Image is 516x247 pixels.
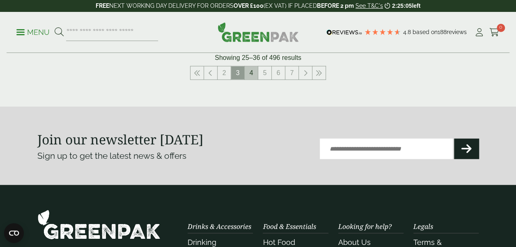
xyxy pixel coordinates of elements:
a: See T&C's [355,2,383,9]
a: 7 [285,66,298,80]
i: Cart [489,28,500,37]
span: Based on [413,29,438,35]
a: 6 [272,66,285,80]
a: About Us [338,238,371,247]
strong: Join our newsletter [DATE] [37,130,204,148]
p: Menu [16,27,50,37]
span: reviews [447,29,467,35]
a: Menu [16,27,50,36]
img: GreenPak Supplies [218,22,299,42]
span: 188 [438,29,447,35]
strong: BEFORE 2 pm [317,2,354,9]
button: Open CMP widget [4,223,24,243]
span: 3 [231,66,244,80]
a: 2 [218,66,231,80]
span: left [412,2,420,9]
span: 2:25:05 [392,2,412,9]
div: 4.79 Stars [364,28,401,36]
p: Sign up to get the latest news & offers [37,149,236,162]
p: Showing 25–36 of 496 results [215,53,301,63]
a: 5 [258,66,271,80]
a: 0 [489,26,500,39]
strong: FREE [96,2,109,9]
img: REVIEWS.io [326,30,362,35]
span: 4.8 [403,29,413,35]
a: 4 [245,66,258,80]
img: GreenPak Supplies [37,210,161,240]
span: 0 [497,24,505,32]
strong: OVER £100 [234,2,264,9]
i: My Account [474,28,484,37]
